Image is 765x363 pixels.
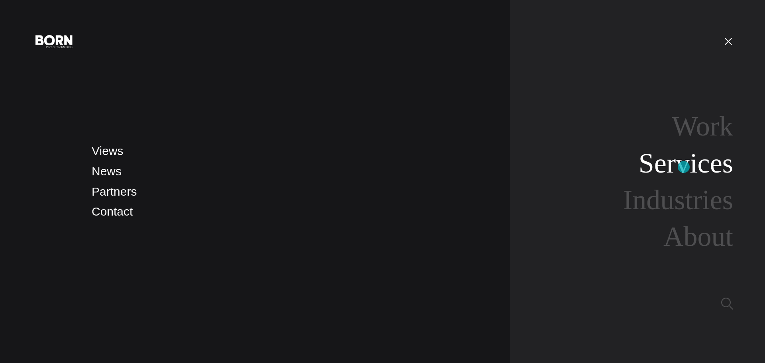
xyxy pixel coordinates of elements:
a: Partners [92,185,137,198]
button: Open [719,33,738,49]
a: Services [639,148,733,179]
a: About [663,221,733,252]
img: Search [721,298,733,310]
a: Views [92,144,123,157]
a: Industries [623,184,733,215]
a: Work [672,111,733,141]
a: Contact [92,205,133,218]
a: News [92,165,122,178]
